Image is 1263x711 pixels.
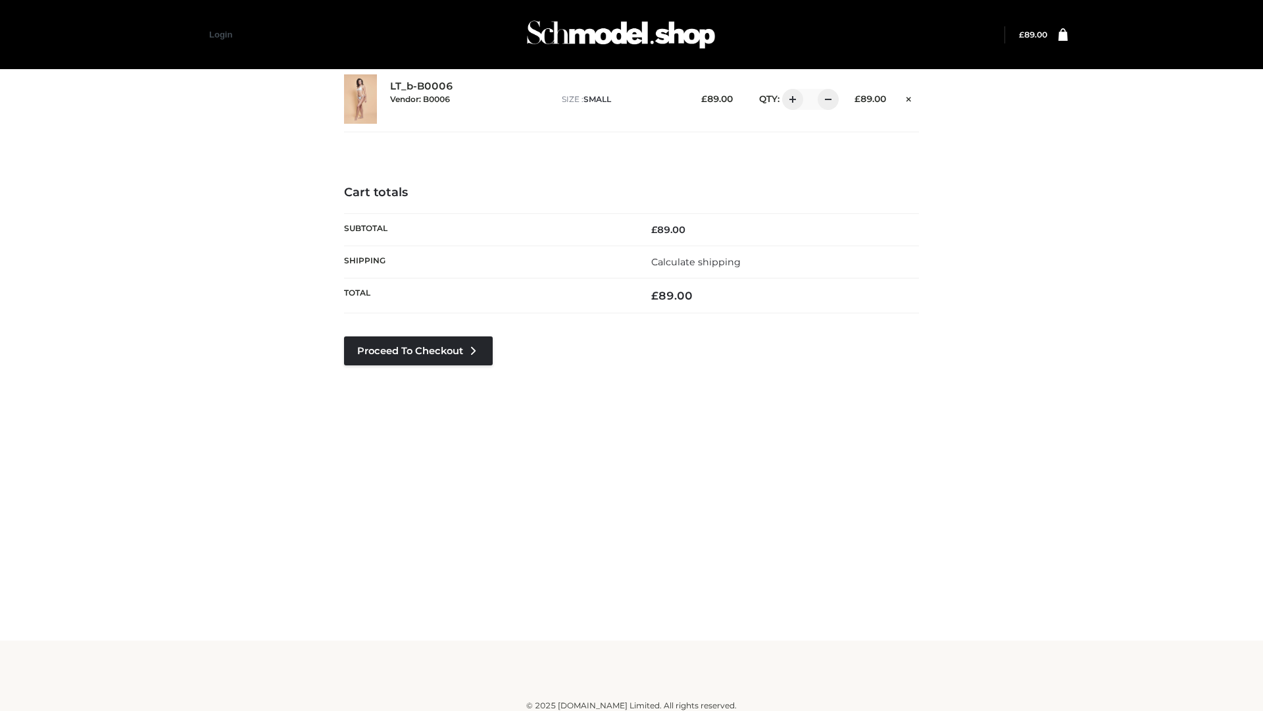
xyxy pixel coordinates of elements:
div: QTY: [746,89,834,110]
a: Calculate shipping [651,256,741,268]
small: Vendor: B0006 [390,94,450,104]
th: Total [344,278,631,313]
th: Shipping [344,246,631,278]
p: size : [562,93,681,105]
a: Login [209,30,232,39]
div: LT_b-B0006 [390,80,549,117]
a: £89.00 [1019,30,1047,39]
span: £ [701,93,707,104]
h4: Cart totals [344,186,919,200]
bdi: 89.00 [854,93,886,104]
th: Subtotal [344,213,631,246]
span: £ [1019,30,1024,39]
span: £ [651,224,657,236]
span: £ [854,93,860,104]
span: £ [651,289,658,302]
bdi: 89.00 [651,224,685,236]
bdi: 89.00 [1019,30,1047,39]
span: SMALL [583,94,611,104]
bdi: 89.00 [701,93,733,104]
bdi: 89.00 [651,289,693,302]
img: Schmodel Admin 964 [522,9,720,61]
a: Remove this item [899,89,919,106]
a: Proceed to Checkout [344,336,493,365]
